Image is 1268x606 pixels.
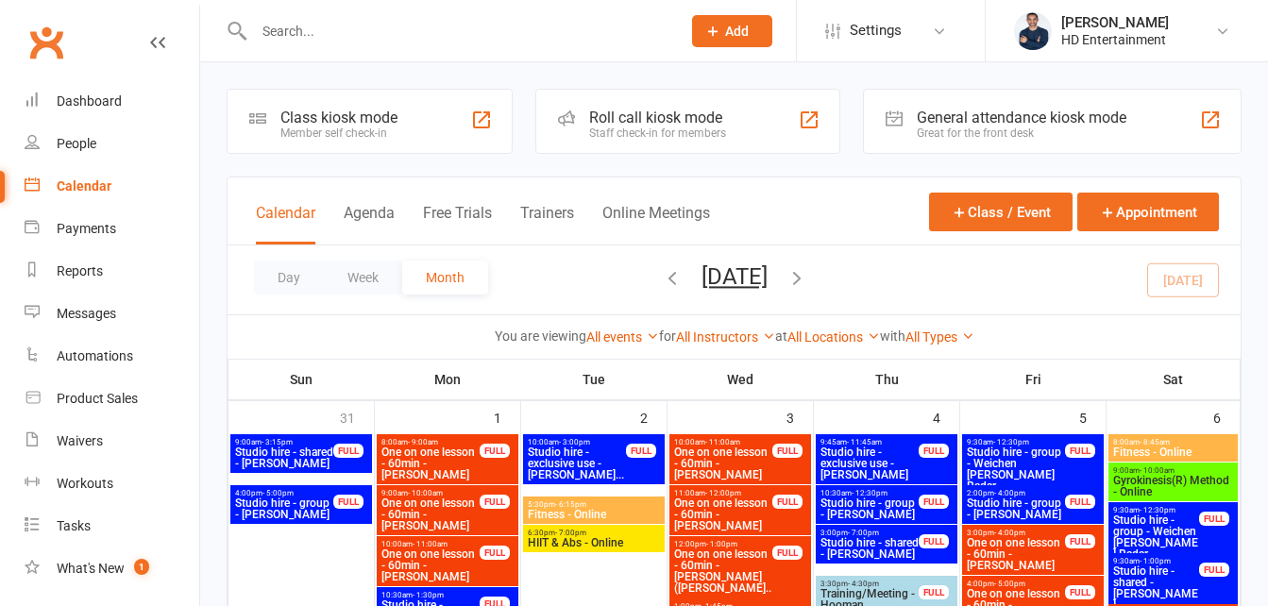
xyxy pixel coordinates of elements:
[25,165,199,208] a: Calendar
[57,561,125,576] div: What's New
[966,580,1066,588] span: 4:00pm
[494,401,520,432] div: 1
[234,446,334,469] span: Studio hire - shared - [PERSON_NAME]
[1079,401,1106,432] div: 5
[966,537,1066,571] span: One on one lesson - 60min - [PERSON_NAME]
[25,463,199,505] a: Workouts
[905,329,974,345] a: All Types
[993,438,1029,446] span: - 12:30pm
[919,585,949,599] div: FULL
[423,204,492,244] button: Free Trials
[820,537,920,560] span: Studio hire - shared - [PERSON_NAME]
[57,136,96,151] div: People
[527,438,627,446] span: 10:00am
[57,518,91,533] div: Tasks
[324,261,402,295] button: Week
[234,489,334,497] span: 4:00pm
[994,580,1025,588] span: - 5:00pm
[1061,14,1169,31] div: [PERSON_NAME]
[668,360,814,399] th: Wed
[375,360,521,399] th: Mon
[966,446,1066,492] span: Studio hire - group - Weichen [PERSON_NAME] Radar
[262,489,294,497] span: - 5:00pm
[960,360,1107,399] th: Fri
[57,178,111,194] div: Calendar
[919,444,949,458] div: FULL
[787,329,880,345] a: All Locations
[1213,401,1240,432] div: 6
[820,497,920,520] span: Studio hire - group - [PERSON_NAME]
[555,500,586,509] span: - 6:15pm
[413,540,448,548] span: - 11:00am
[1065,585,1095,599] div: FULL
[1112,506,1200,514] span: 9:30am
[659,328,676,344] strong: for
[1112,446,1234,458] span: Fitness - Online
[527,509,661,520] span: Fitness - Online
[772,495,803,509] div: FULL
[725,24,749,39] span: Add
[57,391,138,406] div: Product Sales
[1140,466,1175,475] span: - 10:00am
[262,438,293,446] span: - 3:15pm
[134,559,149,575] span: 1
[1112,438,1234,446] span: 8:00am
[1077,193,1219,231] button: Appointment
[692,15,772,47] button: Add
[280,109,397,126] div: Class kiosk mode
[555,529,586,537] span: - 7:00pm
[559,438,590,446] span: - 3:00pm
[1140,557,1171,565] span: - 1:00pm
[626,444,656,458] div: FULL
[25,80,199,123] a: Dashboard
[380,497,481,531] span: One on one lesson - 60min - [PERSON_NAME]
[589,126,726,140] div: Staff check-in for members
[966,497,1066,520] span: Studio hire - group - [PERSON_NAME]
[380,446,481,480] span: One on one lesson - 60min - [PERSON_NAME]
[380,591,481,599] span: 10:30am
[919,495,949,509] div: FULL
[57,348,133,363] div: Automations
[673,446,773,480] span: One on one lesson - 60min - [PERSON_NAME]
[820,438,920,446] span: 9:45am
[380,438,481,446] span: 8:00am
[676,329,775,345] a: All Instructors
[1112,466,1234,475] span: 9:00am
[772,546,803,560] div: FULL
[589,109,726,126] div: Roll call kiosk mode
[917,109,1126,126] div: General attendance kiosk mode
[820,529,920,537] span: 3:00pm
[57,433,103,448] div: Waivers
[1140,506,1175,514] span: - 12:30pm
[57,263,103,278] div: Reports
[254,261,324,295] button: Day
[640,401,667,432] div: 2
[994,529,1025,537] span: - 4:00pm
[25,505,199,547] a: Tasks
[234,497,334,520] span: Studio hire - group - [PERSON_NAME]
[521,360,668,399] th: Tue
[1065,534,1095,548] div: FULL
[228,360,375,399] th: Sun
[1140,438,1170,446] span: - 8:45am
[1107,360,1241,399] th: Sat
[1065,495,1095,509] div: FULL
[966,438,1066,446] span: 9:30am
[340,401,374,432] div: 31
[57,306,116,321] div: Messages
[673,497,773,531] span: One on one lesson - 60min - [PERSON_NAME]
[673,548,773,605] span: One on one lesson - 60min - [PERSON_NAME] ([PERSON_NAME]...
[706,540,737,548] span: - 1:00pm
[602,204,710,244] button: Online Meetings
[380,548,481,582] span: One on one lesson - 60min - [PERSON_NAME]
[280,126,397,140] div: Member self check-in
[1199,512,1229,526] div: FULL
[814,360,960,399] th: Thu
[775,328,787,344] strong: at
[586,329,659,345] a: All events
[480,546,510,560] div: FULL
[23,19,70,66] a: Clubworx
[25,293,199,335] a: Messages
[25,378,199,420] a: Product Sales
[57,93,122,109] div: Dashboard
